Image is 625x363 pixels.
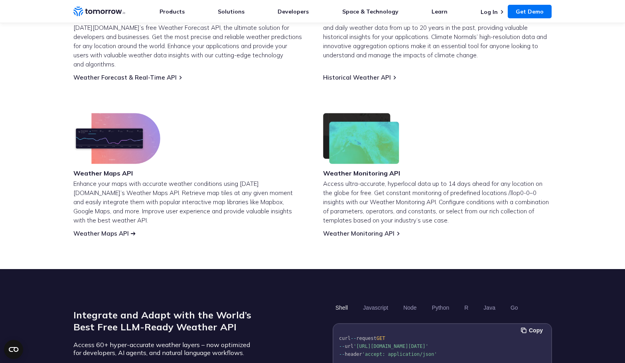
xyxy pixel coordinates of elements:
[508,5,552,18] a: Get Demo
[218,8,244,15] a: Solutions
[323,230,394,237] a: Weather Monitoring API
[73,179,302,225] p: Enhance your maps with accurate weather conditions using [DATE][DOMAIN_NAME]’s Weather Maps API. ...
[345,343,353,349] span: url
[323,169,400,178] h3: Weather Monitoring API
[339,351,345,357] span: --
[481,301,498,314] button: Java
[400,301,419,314] button: Node
[350,336,356,341] span: --
[345,351,362,357] span: header
[432,8,448,15] a: Learn
[73,169,160,178] h3: Weather Maps API
[73,230,129,237] a: Weather Maps API
[353,343,428,349] span: '[URL][DOMAIN_NAME][DATE]'
[461,301,471,314] button: R
[4,340,23,359] button: Open CMP widget
[521,326,545,335] button: Copy
[160,8,185,15] a: Products
[73,14,302,69] p: Integrate accurate and comprehensive weather data into your applications with [DATE][DOMAIN_NAME]...
[73,341,257,357] p: Access 60+ hyper-accurate weather layers – now optimized for developers, AI agents, and natural l...
[73,309,257,333] h2: Integrate and Adapt with the World’s Best Free LLM-Ready Weather API
[323,14,552,60] p: Unlock the power of historical data with our Historical Climate API. Access hourly and daily weat...
[362,351,437,357] span: 'accept: application/json'
[323,179,552,225] p: Access ultra-accurate, hyperlocal data up to 14 days ahead for any location on the globe for free...
[333,301,351,314] button: Shell
[376,336,385,341] span: GET
[507,301,521,314] button: Go
[73,6,125,18] a: Home link
[356,336,377,341] span: request
[339,336,351,341] span: curl
[481,8,498,16] a: Log In
[360,301,391,314] button: Javascript
[342,8,398,15] a: Space & Technology
[73,74,177,81] a: Weather Forecast & Real-Time API
[278,8,309,15] a: Developers
[339,343,345,349] span: --
[429,301,452,314] button: Python
[323,74,391,81] a: Historical Weather API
